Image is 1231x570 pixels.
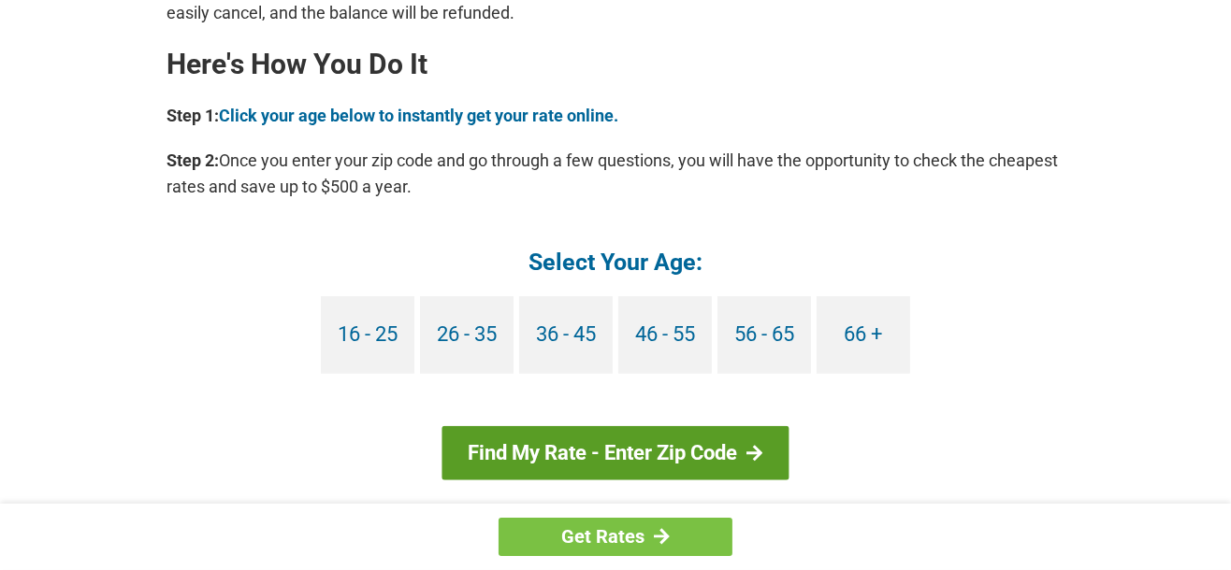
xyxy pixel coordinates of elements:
[717,296,811,374] a: 56 - 65
[167,150,219,170] b: Step 2:
[167,247,1064,278] h4: Select Your Age:
[442,426,789,480] a: Find My Rate - Enter Zip Code
[167,106,219,125] b: Step 1:
[167,148,1064,200] p: Once you enter your zip code and go through a few questions, you will have the opportunity to che...
[420,296,514,374] a: 26 - 35
[618,296,712,374] a: 46 - 55
[499,518,732,556] a: Get Rates
[321,296,414,374] a: 16 - 25
[817,296,910,374] a: 66 +
[167,50,1064,79] h2: Here's How You Do It
[519,296,613,374] a: 36 - 45
[219,106,618,125] a: Click your age below to instantly get your rate online.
